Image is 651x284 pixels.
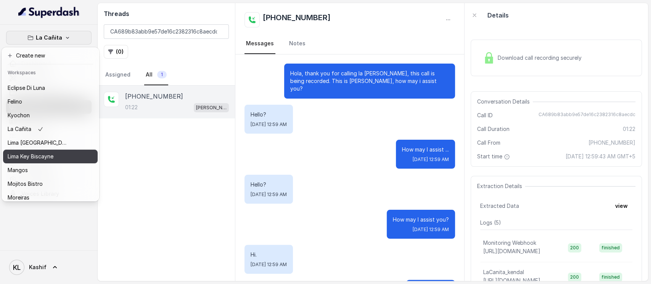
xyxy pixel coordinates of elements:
[8,152,53,161] p: Lima Key Biscayne
[8,138,69,147] p: Lima [GEOGRAPHIC_DATA]
[6,31,92,45] button: La Cañita
[8,97,22,106] p: Felino
[8,193,29,202] p: Moreiras
[8,179,43,188] p: Mojitos Bistro
[8,124,31,134] p: La Cañita
[8,166,28,175] p: Mangos
[3,49,98,62] button: Create new
[2,47,99,201] div: La Cañita
[8,83,45,93] p: Eclipse Di Luna
[8,111,30,120] p: Kyochon
[36,33,62,42] p: La Cañita
[3,66,98,78] header: Workspaces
